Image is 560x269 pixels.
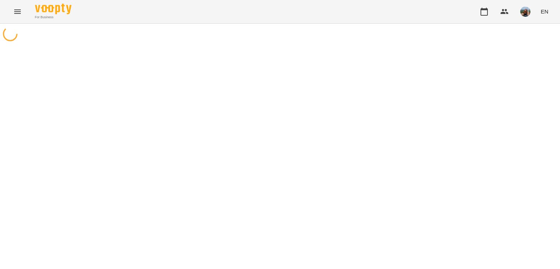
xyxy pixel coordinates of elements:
[538,5,551,18] button: EN
[541,8,548,15] span: EN
[35,4,71,14] img: Voopty Logo
[9,3,26,20] button: Menu
[520,7,530,17] img: fade860515acdeec7c3b3e8f399b7c1b.jpg
[35,15,71,20] span: For Business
